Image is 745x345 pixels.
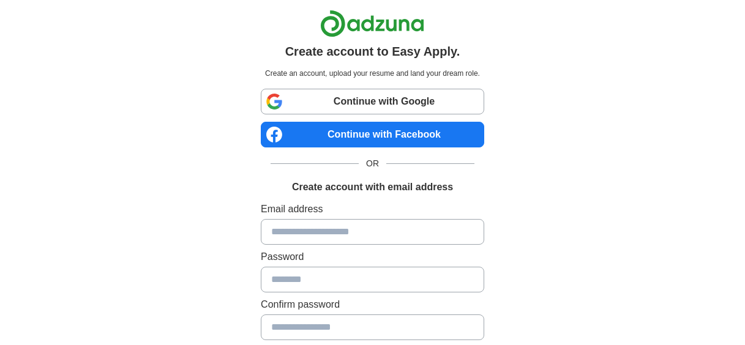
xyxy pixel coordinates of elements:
[263,68,482,79] p: Create an account, upload your resume and land your dream role.
[261,202,484,217] label: Email address
[320,10,424,37] img: Adzuna logo
[261,89,484,114] a: Continue with Google
[292,180,453,195] h1: Create account with email address
[261,122,484,147] a: Continue with Facebook
[359,157,386,170] span: OR
[285,42,460,61] h1: Create account to Easy Apply.
[261,297,484,312] label: Confirm password
[261,250,484,264] label: Password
